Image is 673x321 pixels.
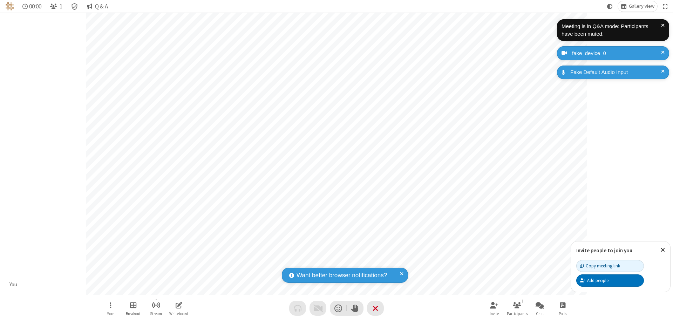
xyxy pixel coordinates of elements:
div: You [7,281,20,289]
img: QA Selenium DO NOT DELETE OR CHANGE [6,2,14,11]
button: Send a reaction [330,301,347,316]
button: Add people [576,274,644,286]
div: Meeting details Encryption enabled [68,1,81,12]
span: 1 [60,3,62,10]
span: Breakout [126,312,141,316]
span: Participants [507,312,528,316]
button: Q & A [84,1,111,12]
div: 1 [520,298,526,304]
span: Whiteboard [169,312,188,316]
span: 00:00 [29,3,41,10]
span: Chat [536,312,544,316]
button: End or leave meeting [367,301,384,316]
div: Timer [20,1,45,12]
button: Video [310,301,326,316]
button: Raise hand [347,301,363,316]
button: Change layout [618,1,657,12]
button: Audio problem - check your Internet connection or call by phone [289,301,306,316]
button: Copy meeting link [576,260,644,272]
div: Fake Default Audio Input [568,68,664,76]
span: Gallery view [629,4,654,9]
span: Invite [490,312,499,316]
span: Want better browser notifications? [297,271,387,280]
div: Copy meeting link [580,262,620,269]
div: Meeting is in Q&A mode: Participants have been muted. [562,22,661,38]
span: Polls [559,312,566,316]
button: Open shared whiteboard [168,298,189,318]
button: Using system theme [604,1,616,12]
span: More [107,312,114,316]
button: Close popover [655,241,670,259]
button: Open participant list [507,298,528,318]
label: Invite people to join you [576,247,632,254]
span: Stream [150,312,162,316]
div: fake_device_0 [570,49,664,57]
button: Invite participants (⌘+Shift+I) [484,298,505,318]
button: Start streaming [145,298,166,318]
button: Fullscreen [660,1,671,12]
button: Open chat [529,298,550,318]
span: Q & A [95,3,108,10]
button: Open participant list [47,1,65,12]
button: Manage Breakout Rooms [123,298,144,318]
button: Open poll [552,298,573,318]
button: Open menu [100,298,121,318]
